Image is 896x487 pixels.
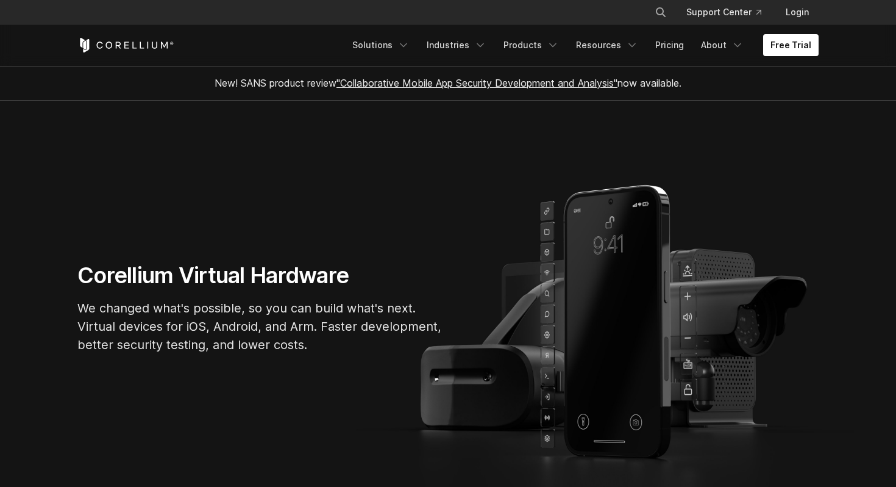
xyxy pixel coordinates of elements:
[650,1,672,23] button: Search
[569,34,645,56] a: Resources
[763,34,819,56] a: Free Trial
[648,34,691,56] a: Pricing
[419,34,494,56] a: Industries
[215,77,681,89] span: New! SANS product review now available.
[776,1,819,23] a: Login
[77,299,443,354] p: We changed what's possible, so you can build what's next. Virtual devices for iOS, Android, and A...
[345,34,819,56] div: Navigation Menu
[694,34,751,56] a: About
[496,34,566,56] a: Products
[77,262,443,289] h1: Corellium Virtual Hardware
[336,77,617,89] a: "Collaborative Mobile App Security Development and Analysis"
[677,1,771,23] a: Support Center
[77,38,174,52] a: Corellium Home
[345,34,417,56] a: Solutions
[640,1,819,23] div: Navigation Menu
